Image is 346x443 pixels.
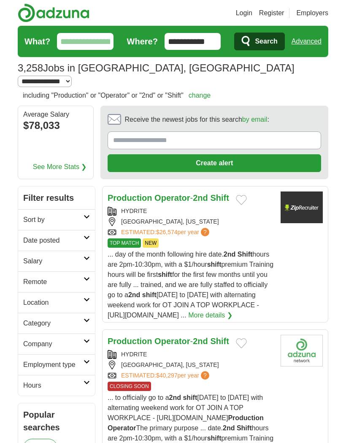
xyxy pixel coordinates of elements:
[18,60,43,76] span: 3,258
[108,336,229,346] a: Production Operator-2nd Shift
[23,339,84,349] h2: Company
[18,271,95,292] a: Remote
[193,193,208,202] strong: 2nd
[108,382,151,391] span: CLOSING SOON
[128,291,140,298] strong: 2nd
[281,191,323,223] img: Company logo
[23,235,84,246] h2: Date posted
[23,298,84,308] h2: Location
[23,408,90,434] h2: Popular searches
[210,193,229,202] strong: Shift
[108,424,136,432] strong: Operator
[201,371,209,380] span: ?
[18,313,95,334] a: Category
[228,414,263,421] strong: Production
[236,195,247,205] button: Add to favorite jobs
[156,372,178,379] span: $40,297
[108,350,274,359] div: HYDRITE
[33,162,87,172] a: See More Stats ❯
[296,8,328,18] a: Employers
[255,33,277,50] span: Search
[238,251,253,258] strong: Shift
[23,256,84,266] h2: Salary
[24,35,50,48] label: What?
[18,209,95,230] a: Sort by
[201,228,209,236] span: ?
[207,435,222,442] strong: shift
[108,361,274,369] div: [GEOGRAPHIC_DATA], [US_STATE]
[108,238,141,248] span: TOP MATCH
[236,338,247,348] button: Add to favorite jobs
[224,251,235,258] strong: 2nd
[23,90,211,101] h2: including "Production" or "Operator" or "2nd" or "Shift"
[18,3,89,22] img: Adzuna logo
[108,193,229,202] a: Production Operator-2nd Shift
[242,116,268,123] a: by email
[23,111,88,118] div: Average Salary
[108,207,274,216] div: HYDRITE
[207,261,222,268] strong: shift
[18,230,95,251] a: Date posted
[18,62,295,74] h1: Jobs in [GEOGRAPHIC_DATA], [GEOGRAPHIC_DATA]
[23,215,84,225] h2: Sort by
[18,292,95,313] a: Location
[23,380,84,391] h2: Hours
[223,424,235,432] strong: 2nd
[169,394,181,401] strong: 2nd
[154,336,190,346] strong: Operator
[127,35,158,48] label: Where?
[142,291,157,298] strong: shift
[183,394,197,401] strong: shift
[121,228,211,237] a: ESTIMATED:$26,574per year?
[292,33,322,50] a: Advanced
[108,336,152,346] strong: Production
[18,375,95,396] a: Hours
[18,334,95,354] a: Company
[23,360,84,370] h2: Employment type
[193,336,208,346] strong: 2nd
[18,354,95,375] a: Employment type
[189,92,211,99] a: change
[108,217,274,226] div: [GEOGRAPHIC_DATA], [US_STATE]
[237,424,252,432] strong: Shift
[18,251,95,271] a: Salary
[18,186,95,209] h2: Filter results
[210,336,229,346] strong: Shift
[108,154,321,172] button: Create alert
[108,251,273,319] span: ... day of the month following hire date. hours are 2pm-10:30pm, with a $1/hour premium Training ...
[23,118,88,133] div: $78,033
[124,115,269,125] span: Receive the newest jobs for this search :
[158,271,172,278] strong: shift
[23,277,84,287] h2: Remote
[156,229,178,235] span: $26,574
[23,318,84,328] h2: Category
[154,193,190,202] strong: Operator
[259,8,284,18] a: Register
[236,8,252,18] a: Login
[143,238,159,248] span: NEW
[188,310,232,320] a: More details ❯
[108,193,152,202] strong: Production
[281,335,323,366] img: Company logo
[234,33,284,50] button: Search
[121,371,211,380] a: ESTIMATED:$40,297per year?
